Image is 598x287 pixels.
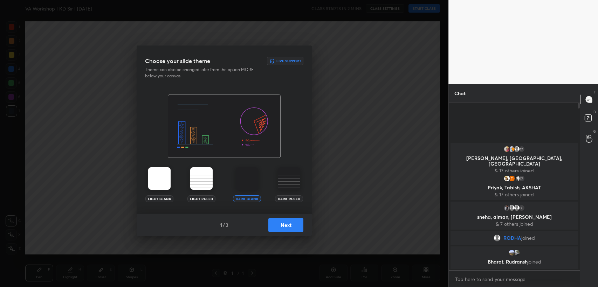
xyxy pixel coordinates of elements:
[521,235,535,241] span: joined
[513,249,520,256] img: thumbnail.jpg
[145,195,173,202] div: Light Blank
[455,259,574,265] p: Bharat, Rudransh
[455,214,574,220] p: sneha, aiman, [PERSON_NAME]
[518,146,525,153] div: 17
[503,175,510,182] img: thumbnail.jpg
[508,249,515,256] img: thumbnail.jpg
[278,167,300,190] img: darkRuledTheme.359fb5fd.svg
[275,195,303,202] div: Dark Ruled
[518,175,525,182] div: 17
[503,235,521,241] span: RODHA
[449,84,471,103] p: Chat
[513,204,520,211] img: default.png
[220,221,222,229] h4: 1
[455,221,574,227] p: & 7 others joined
[276,59,301,63] h6: Live Support
[593,109,596,114] p: D
[513,175,520,182] img: thumbnail.jpg
[528,258,541,265] span: joined
[233,195,261,202] div: Dark Blank
[455,155,574,167] p: [PERSON_NAME], [GEOGRAPHIC_DATA], [GEOGRAPHIC_DATA]
[226,221,228,229] h4: 3
[168,94,281,158] img: darkThemeBanner.f801bae7.svg
[593,129,596,134] p: G
[508,175,515,182] img: thumbnail.jpg
[148,167,171,190] img: lightTheme.5bb83c5b.svg
[455,168,574,174] p: & 17 others joined
[594,90,596,95] p: T
[268,218,303,232] button: Next
[503,204,510,211] img: thumbnail.jpg
[145,57,210,65] h3: Choose your slide theme
[449,141,580,270] div: grid
[236,167,258,190] img: darkTheme.aa1caeba.svg
[503,146,510,153] img: thumbnail.jpg
[518,204,525,211] div: 7
[190,167,213,190] img: lightRuledTheme.002cd57a.svg
[223,221,225,229] h4: /
[145,66,259,79] p: Theme can also be changed later from the option MORE below your canvas
[187,195,215,202] div: Light Ruled
[455,192,574,197] p: & 17 others joined
[513,146,520,153] img: default.png
[455,185,574,190] p: Priyak, Tabish, AKSHAT
[508,146,515,153] img: thumbnail.jpg
[494,234,501,241] img: default.png
[508,204,515,211] img: default.png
